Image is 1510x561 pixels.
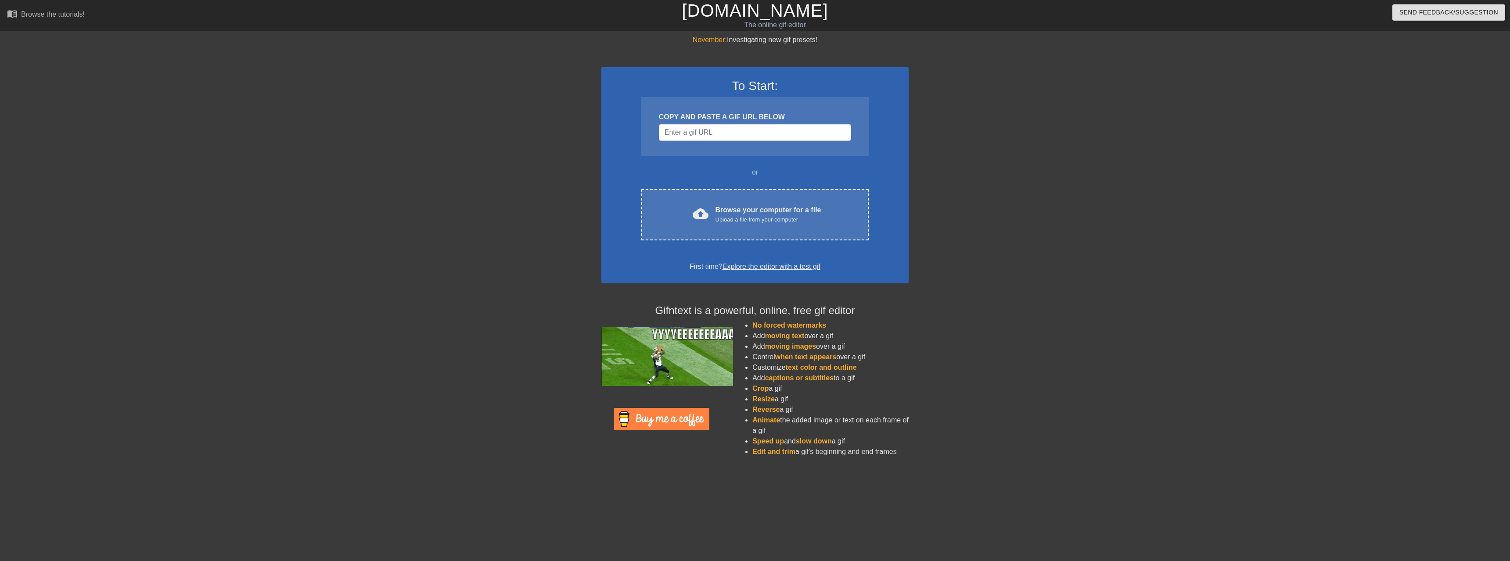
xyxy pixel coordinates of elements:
[752,437,784,445] span: Speed up
[613,79,897,93] h3: To Start:
[752,404,909,415] li: a gif
[682,1,828,20] a: [DOMAIN_NAME]
[715,215,821,224] div: Upload a file from your computer
[752,373,909,383] li: Add to a gif
[786,364,857,371] span: text color and outline
[601,35,909,45] div: Investigating new gif presets!
[693,206,708,222] span: cloud_upload
[752,406,780,413] span: Reverse
[659,112,851,122] div: COPY AND PASTE A GIF URL BELOW
[752,416,780,424] span: Animate
[715,205,821,224] div: Browse your computer for a file
[752,385,769,392] span: Crop
[21,11,85,18] div: Browse the tutorials!
[752,331,909,341] li: Add over a gif
[752,447,909,457] li: a gif's beginning and end frames
[659,124,851,141] input: Username
[601,304,909,317] h4: Gifntext is a powerful, online, free gif editor
[752,383,909,394] li: a gif
[752,395,775,403] span: Resize
[752,415,909,436] li: the added image or text on each frame of a gif
[765,343,816,350] span: moving images
[723,263,820,270] a: Explore the editor with a test gif
[508,20,1043,30] div: The online gif editor
[1399,7,1498,18] span: Send Feedback/Suggestion
[765,332,805,339] span: moving text
[7,8,18,19] span: menu_book
[624,167,886,178] div: or
[1392,4,1505,21] button: Send Feedback/Suggestion
[752,322,826,329] span: No forced watermarks
[614,408,709,430] img: Buy Me A Coffee
[752,352,909,362] li: Control over a gif
[601,327,733,386] img: football_small.gif
[752,341,909,352] li: Add over a gif
[7,8,85,22] a: Browse the tutorials!
[752,448,795,455] span: Edit and trim
[693,36,727,43] span: November:
[752,436,909,447] li: and a gif
[752,394,909,404] li: a gif
[613,261,897,272] div: First time?
[752,362,909,373] li: Customize
[765,374,834,382] span: captions or subtitles
[775,353,837,361] span: when text appears
[796,437,832,445] span: slow down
